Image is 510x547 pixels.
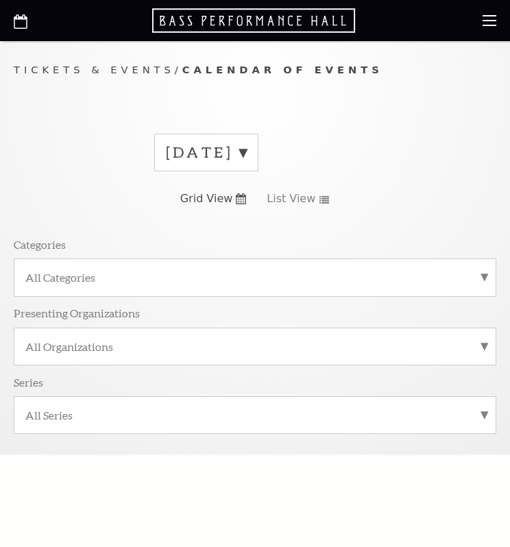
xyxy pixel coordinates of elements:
p: Series [14,375,43,389]
p: / [14,62,496,79]
span: List View [267,191,315,206]
span: Grid View [180,191,233,206]
label: All Organizations [25,339,485,354]
p: Categories [14,237,66,252]
label: All Series [25,408,485,422]
span: Tickets & Events [14,64,175,75]
span: Calendar of Events [182,64,383,75]
p: Presenting Organizations [14,306,140,320]
label: [DATE] [166,142,247,163]
label: All Categories [25,270,485,284]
